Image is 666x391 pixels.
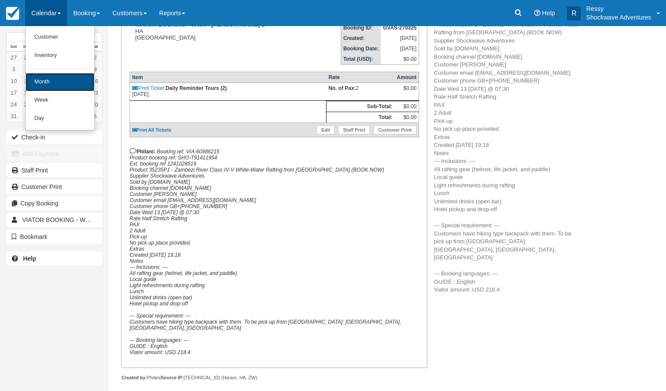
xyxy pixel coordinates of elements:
[23,255,36,262] b: Help
[7,230,102,244] button: Bookmark
[329,85,356,91] strong: No. of Pax
[88,87,102,99] a: 23
[7,163,102,177] a: Staff Print
[7,196,102,210] button: Copy Booking
[26,46,94,65] a: Inventory
[7,180,102,194] a: Customer Print
[373,126,416,134] a: Customer Print
[7,52,20,63] a: 27
[26,91,94,109] a: Week
[7,252,102,265] a: Help
[20,99,34,110] a: 25
[7,42,20,52] th: Sun
[341,33,381,43] th: Created:
[88,42,102,52] th: Sat
[166,85,227,91] strong: Daily Reminder Tours (2)
[130,149,401,355] em: Booking ref. VIA-60986215 Product booking ref. SHO-T91411954 Ext. booking ref 1241028519 Product ...
[130,83,326,101] td: [DATE]
[7,213,102,227] a: VIATOR BOOKING - WWR - [PERSON_NAME] 2
[121,375,147,380] strong: Created by:
[7,99,20,110] a: 24
[7,130,102,144] button: Check-in
[381,33,419,43] td: [DATE]
[586,13,651,22] p: Shockwave Adventures
[132,85,164,91] a: Print Ticket
[88,110,102,122] a: 6
[534,10,540,16] i: Help
[395,112,419,123] td: $0.00
[20,110,34,122] a: 1
[88,99,102,110] a: 30
[341,23,381,33] th: Booking ID:
[20,75,34,87] a: 11
[567,7,581,20] div: R
[7,87,20,99] a: 17
[434,70,571,293] span: ustomer email [EMAIL_ADDRESS][DOMAIN_NAME] Customer phone GB+[PHONE_NUMBER] Date Wed 13.[DATE] @ ...
[88,52,102,63] a: 2
[7,147,102,161] button: Add Payment
[20,52,34,63] a: 28
[88,63,102,75] a: 9
[542,10,555,17] span: Help
[26,28,94,46] a: Customer
[7,63,20,75] a: 3
[130,72,326,83] th: Item
[25,26,95,130] ul: Calendar
[326,112,395,123] th: Total:
[341,43,381,54] th: Booking Date:
[397,85,416,98] div: $0.00
[383,25,416,31] strong: GVAS-270325
[130,21,303,41] div: HA [GEOGRAPHIC_DATA]
[26,73,94,91] a: Month
[22,216,156,223] span: VIATOR BOOKING - WWR - [PERSON_NAME] 2
[20,42,34,52] th: Mon
[338,126,370,134] a: Staff Print
[381,43,419,54] td: [DATE]
[395,101,419,112] td: $0.00
[326,101,395,112] th: Sub-Total:
[20,87,34,99] a: 18
[7,75,20,87] a: 10
[161,375,184,380] strong: Source IP:
[132,127,171,133] a: Print All Tickets
[586,4,651,13] p: Ressy
[7,110,20,122] a: 31
[26,109,94,128] a: Day
[341,54,381,65] th: Total (USD):
[20,63,34,75] a: 4
[395,72,419,83] th: Amount
[130,149,155,155] strong: Philani:
[121,374,427,381] div: Philani [TECHNICAL_ID] (Harare, HA, ZW)
[326,72,395,83] th: Rate
[88,75,102,87] a: 16
[316,126,335,134] a: Edit
[6,7,19,20] img: checkfront-main-nav-mini-logo.png
[326,83,395,101] td: 2
[381,54,419,65] td: $0.00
